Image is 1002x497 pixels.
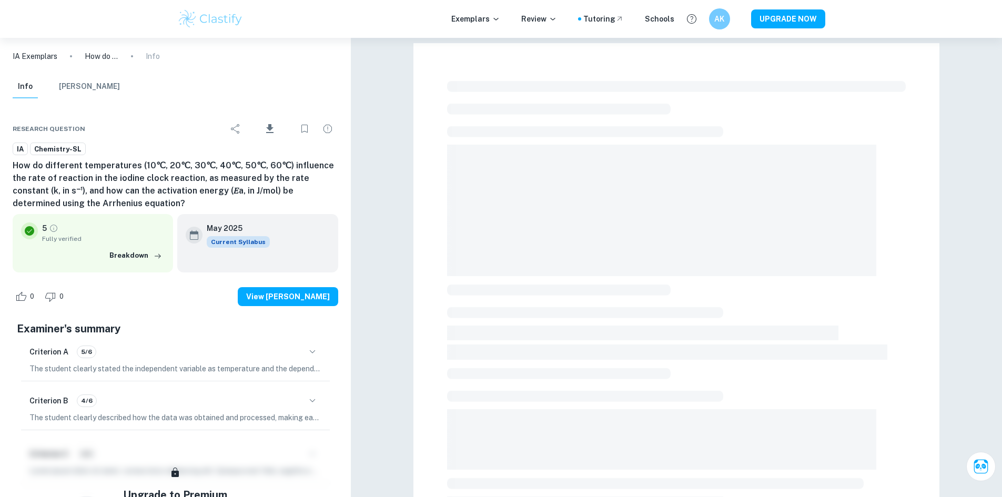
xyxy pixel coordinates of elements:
p: Review [521,13,557,25]
span: Chemistry-SL [31,144,85,155]
h5: Examiner's summary [17,321,334,337]
button: AK [709,8,730,29]
h6: How do different temperatures (10℃, 20℃, 30℃, 40℃, 50℃, 60℃) influence the rate of reaction in th... [13,159,338,210]
span: 0 [24,291,40,302]
div: Share [225,118,246,139]
p: The student clearly stated the independent variable as temperature and the dependent variable as ... [29,363,321,374]
a: Chemistry-SL [30,143,86,156]
button: UPGRADE NOW [751,9,825,28]
p: How do different temperatures (10℃, 20℃, 30℃, 40℃, 50℃, 60℃) influence the rate of reaction in th... [85,50,118,62]
div: Like [13,288,40,305]
div: Dislike [42,288,69,305]
a: IA [13,143,28,156]
h6: AK [713,13,725,25]
div: Report issue [317,118,338,139]
span: 5/6 [77,347,96,357]
img: Clastify logo [177,8,244,29]
div: This exemplar is based on the current syllabus. Feel free to refer to it for inspiration/ideas wh... [207,236,270,248]
a: Schools [645,13,674,25]
p: 5 [42,222,47,234]
h6: Criterion B [29,395,68,407]
button: Help and Feedback [683,10,701,28]
span: 0 [54,291,69,302]
p: Info [146,50,160,62]
button: [PERSON_NAME] [59,75,120,98]
span: 4/6 [77,396,96,405]
button: View [PERSON_NAME] [238,287,338,306]
a: Grade fully verified [49,224,58,233]
div: Download [248,115,292,143]
span: Current Syllabus [207,236,270,248]
div: Bookmark [294,118,315,139]
p: The student clearly described how the data was obtained and processed, making each procedural ste... [29,412,321,423]
a: IA Exemplars [13,50,57,62]
span: IA [13,144,27,155]
h6: May 2025 [207,222,261,234]
button: Breakdown [107,248,165,263]
button: Ask Clai [966,452,996,481]
p: Exemplars [451,13,500,25]
h6: Criterion A [29,346,68,358]
button: Info [13,75,38,98]
a: Tutoring [583,13,624,25]
span: Fully verified [42,234,165,244]
span: Research question [13,124,85,134]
